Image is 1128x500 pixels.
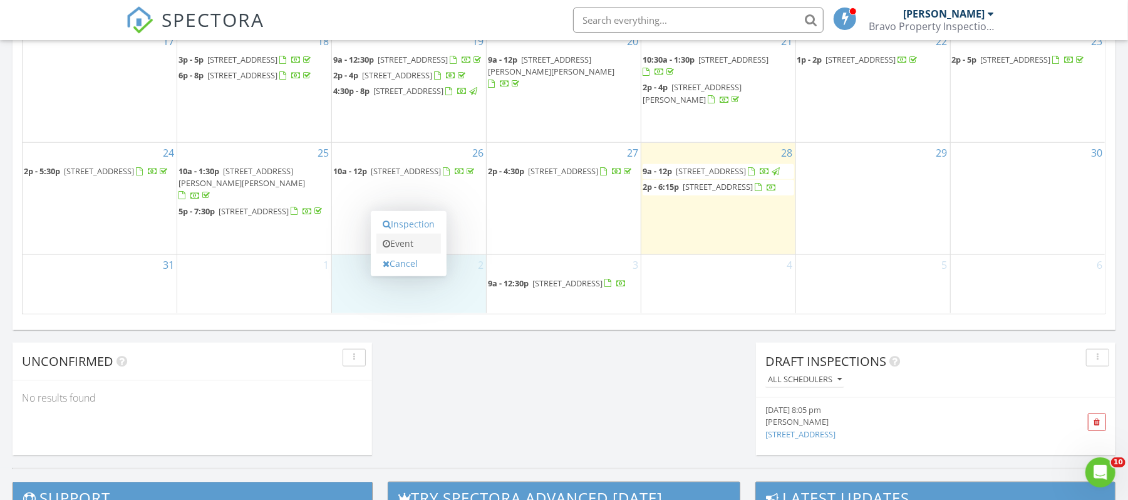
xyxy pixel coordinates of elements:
td: Go to August 19, 2025 [332,31,487,143]
a: 9a - 12:30p [STREET_ADDRESS] [333,53,485,68]
a: 2p - 4:30p [STREET_ADDRESS] [488,164,639,179]
a: 6p - 8p [STREET_ADDRESS] [179,68,330,83]
td: Go to August 20, 2025 [487,31,641,143]
a: 5p - 7:30p [STREET_ADDRESS] [179,206,324,217]
td: Go to August 21, 2025 [641,31,795,143]
span: Draft Inspections [765,353,886,370]
span: [STREET_ADDRESS] [698,54,768,65]
a: 9a - 12p [STREET_ADDRESS][PERSON_NAME][PERSON_NAME] [488,53,639,92]
a: 10a - 12p [STREET_ADDRESS] [333,164,485,179]
a: 3p - 5p [STREET_ADDRESS] [179,53,330,68]
span: 2p - 5:30p [24,165,60,177]
span: Unconfirmed [22,353,113,370]
a: Go to August 27, 2025 [624,143,641,163]
span: [STREET_ADDRESS] [683,181,753,192]
a: 2p - 5p [STREET_ADDRESS] [952,54,1087,65]
span: 2p - 4p [333,70,358,81]
span: 2p - 5p [952,54,977,65]
td: Go to August 30, 2025 [950,143,1105,254]
a: Go to August 23, 2025 [1089,31,1105,51]
a: Inspection [376,214,441,234]
span: 10 [1111,457,1125,467]
div: Bravo Property Inspections [869,20,995,33]
a: Go to August 18, 2025 [315,31,331,51]
a: Go to September 3, 2025 [630,255,641,275]
td: Go to August 17, 2025 [23,31,177,143]
a: Go to August 21, 2025 [779,31,795,51]
a: 9a - 12p [STREET_ADDRESS] [643,165,782,177]
span: 10a - 1:30p [179,165,219,177]
td: Go to September 6, 2025 [950,254,1105,313]
span: [STREET_ADDRESS] [532,278,603,289]
a: 2p - 4p [STREET_ADDRESS] [333,68,485,83]
span: [STREET_ADDRESS][PERSON_NAME][PERSON_NAME] [179,165,305,189]
td: Go to August 31, 2025 [23,254,177,313]
td: Go to September 4, 2025 [641,254,795,313]
span: [STREET_ADDRESS] [207,70,277,81]
a: Go to August 25, 2025 [315,143,331,163]
span: 10a - 12p [333,165,367,177]
span: 6p - 8p [179,70,204,81]
a: [STREET_ADDRESS] [765,429,836,440]
a: Go to August 29, 2025 [934,143,950,163]
a: 2p - 4p [STREET_ADDRESS][PERSON_NAME] [643,81,742,105]
td: Go to August 22, 2025 [795,31,950,143]
a: Go to August 22, 2025 [934,31,950,51]
a: 2p - 5:30p [STREET_ADDRESS] [24,164,175,179]
a: 9a - 12p [STREET_ADDRESS] [643,164,794,179]
a: 9a - 12:30p [STREET_ADDRESS] [333,54,484,65]
a: 2p - 4:30p [STREET_ADDRESS] [488,165,634,177]
td: Go to September 2, 2025 [332,254,487,313]
span: [STREET_ADDRESS] [981,54,1051,65]
img: The Best Home Inspection Software - Spectora [126,6,153,34]
span: [STREET_ADDRESS][PERSON_NAME][PERSON_NAME] [488,54,614,77]
a: 2p - 6:15p [STREET_ADDRESS] [643,180,794,195]
span: 2p - 6:15p [643,181,679,192]
a: Event [376,234,441,254]
div: [DATE] 8:05 pm [765,404,1049,416]
a: 4:30p - 8p [STREET_ADDRESS] [333,84,485,99]
span: 1p - 2p [797,54,822,65]
span: 9a - 12:30p [333,54,374,65]
span: [STREET_ADDRESS] [371,165,441,177]
a: 9a - 12:30p [STREET_ADDRESS] [488,278,626,289]
a: Go to September 1, 2025 [321,255,331,275]
span: 2p - 4p [643,81,668,93]
a: Go to August 19, 2025 [470,31,486,51]
a: Go to August 24, 2025 [160,143,177,163]
a: Cancel [376,254,441,274]
span: 9a - 12:30p [488,278,529,289]
span: 4:30p - 8p [333,85,370,96]
iframe: Intercom live chat [1085,457,1115,487]
div: No results found [13,381,372,415]
td: Go to September 1, 2025 [177,254,332,313]
a: 2p - 6:15p [STREET_ADDRESS] [643,181,777,192]
td: Go to August 23, 2025 [950,31,1105,143]
div: [PERSON_NAME] [765,416,1049,428]
span: [STREET_ADDRESS] [373,85,443,96]
div: [PERSON_NAME] [904,8,985,20]
span: 2p - 4:30p [488,165,524,177]
span: 3p - 5p [179,54,204,65]
a: 1p - 2p [STREET_ADDRESS] [797,54,920,65]
a: Go to August 20, 2025 [624,31,641,51]
td: Go to August 29, 2025 [795,143,950,254]
span: [STREET_ADDRESS] [676,165,746,177]
a: SPECTORA [126,17,265,43]
td: Go to August 28, 2025 [641,143,795,254]
a: Go to September 4, 2025 [785,255,795,275]
div: All schedulers [768,375,842,384]
a: 10a - 1:30p [STREET_ADDRESS][PERSON_NAME][PERSON_NAME] [179,164,330,204]
a: 1p - 2p [STREET_ADDRESS] [797,53,949,68]
button: All schedulers [765,372,844,388]
span: 10:30a - 1:30p [643,54,695,65]
a: [DATE] 8:05 pm [PERSON_NAME] [STREET_ADDRESS] [765,404,1049,440]
span: 9a - 12p [643,165,672,177]
span: 5p - 7:30p [179,206,215,217]
a: 2p - 4p [STREET_ADDRESS] [333,70,468,81]
td: Go to August 18, 2025 [177,31,332,143]
a: 10a - 1:30p [STREET_ADDRESS][PERSON_NAME][PERSON_NAME] [179,165,305,201]
a: Go to August 30, 2025 [1089,143,1105,163]
span: [STREET_ADDRESS] [528,165,598,177]
input: Search everything... [573,8,824,33]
